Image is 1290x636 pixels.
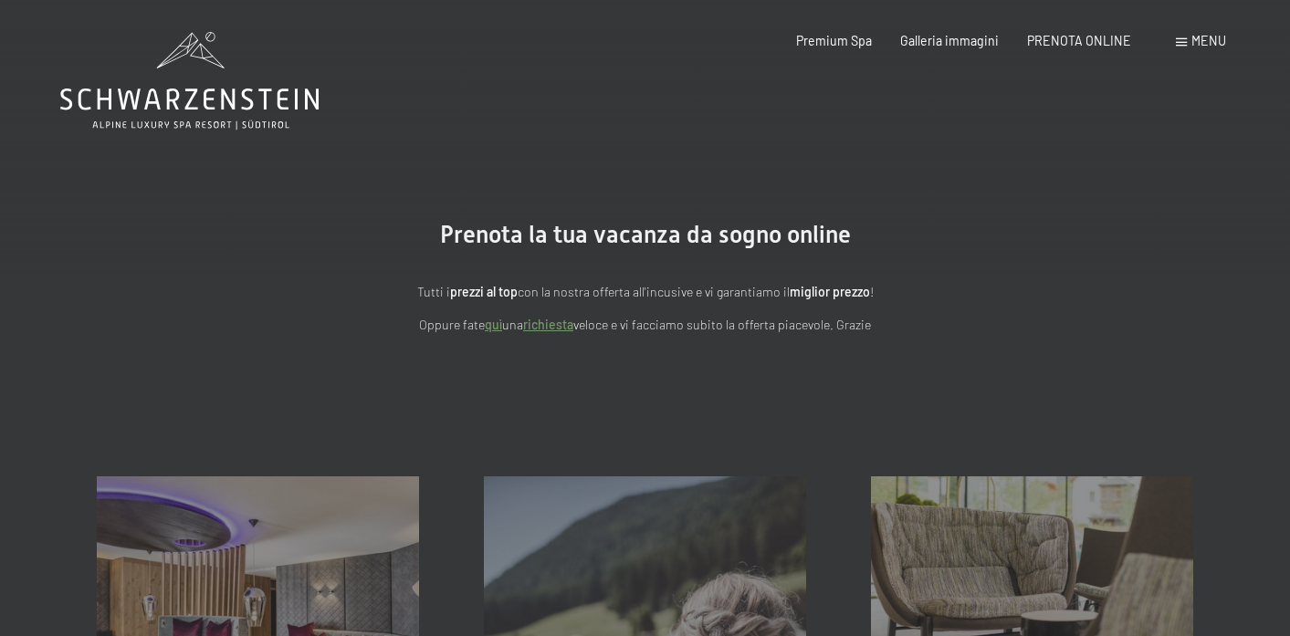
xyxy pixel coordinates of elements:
[796,33,872,48] a: Premium Spa
[244,282,1047,303] p: Tutti i con la nostra offerta all'incusive e vi garantiamo il !
[1191,33,1226,48] span: Menu
[440,221,851,248] span: Prenota la tua vacanza da sogno online
[523,317,573,332] a: richiesta
[1027,33,1131,48] a: PRENOTA ONLINE
[790,284,870,299] strong: miglior prezzo
[900,33,999,48] a: Galleria immagini
[485,317,502,332] a: quì
[244,315,1047,336] p: Oppure fate una veloce e vi facciamo subito la offerta piacevole. Grazie
[450,284,518,299] strong: prezzi al top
